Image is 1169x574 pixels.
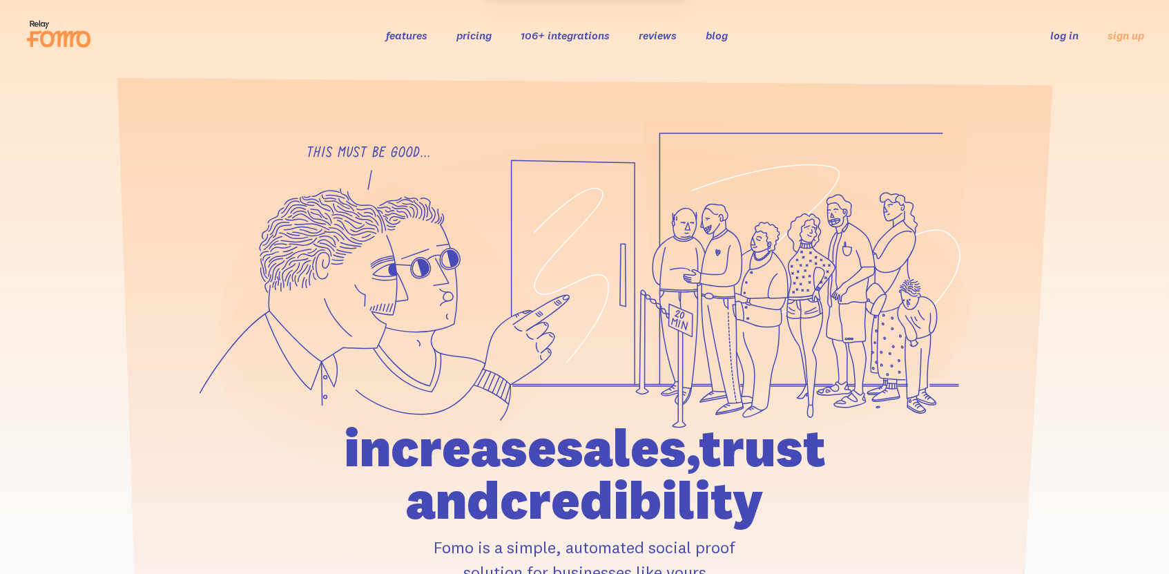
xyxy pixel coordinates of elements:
[639,28,677,42] a: reviews
[456,28,492,42] a: pricing
[1108,28,1144,43] a: sign up
[706,28,728,42] a: blog
[265,421,905,526] h1: increase sales, trust and credibility
[521,28,610,42] a: 106+ integrations
[1050,28,1079,42] a: log in
[386,28,427,42] a: features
